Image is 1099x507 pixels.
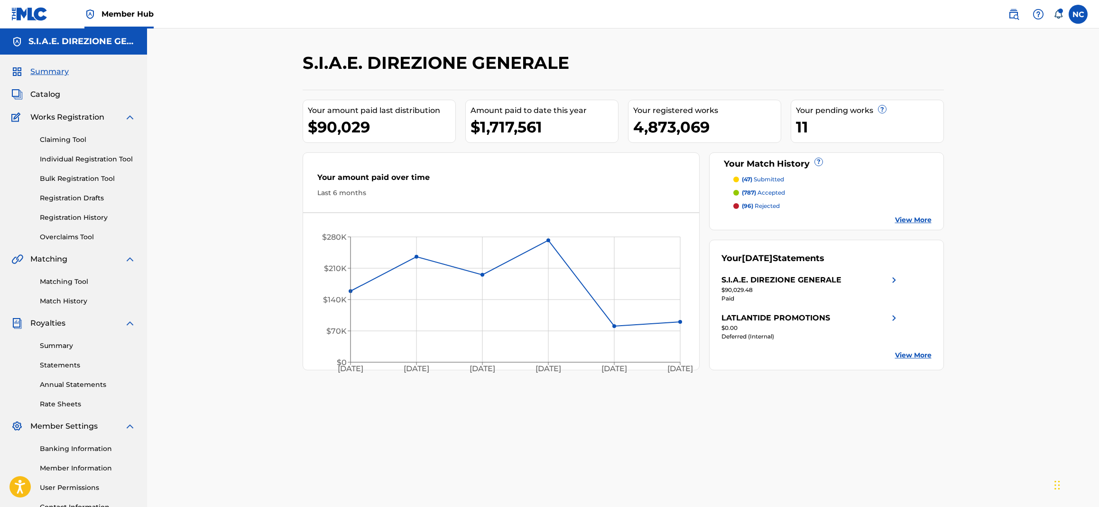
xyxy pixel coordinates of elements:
div: S.I.A.E. DIREZIONE GENERALE [721,274,841,286]
div: User Menu [1069,5,1088,24]
img: expand [124,318,136,329]
span: [DATE] [742,253,773,263]
div: $1,717,561 [471,116,618,138]
img: expand [124,253,136,265]
div: Paid [721,294,900,303]
a: (96) rejected [733,202,932,210]
div: $0.00 [721,324,900,332]
span: ? [878,105,886,113]
tspan: [DATE] [470,364,495,373]
a: Registration History [40,213,136,223]
tspan: $70K [326,327,347,336]
div: Last 6 months [317,188,685,198]
a: Registration Drafts [40,193,136,203]
a: Overclaims Tool [40,232,136,242]
span: (96) [742,202,753,209]
img: right chevron icon [888,274,900,286]
span: Catalog [30,89,60,100]
span: Matching [30,253,67,265]
a: View More [895,215,932,225]
a: Member Information [40,463,136,473]
div: Your registered works [633,105,781,116]
div: $90,029 [308,116,455,138]
span: Member Hub [102,9,154,19]
div: Your amount paid over time [317,172,685,188]
a: Summary [40,341,136,351]
h5: S.I.A.E. DIREZIONE GENERALE [28,36,136,47]
p: rejected [742,202,780,210]
div: LATLANTIDE PROMOTIONS [721,312,830,324]
a: View More [895,350,932,360]
img: expand [124,112,136,123]
img: Summary [11,66,23,77]
span: (47) [742,176,752,183]
a: LATLANTIDE PROMOTIONSright chevron icon$0.00Deferred (Internal) [721,312,900,341]
tspan: $140K [323,295,347,304]
a: (47) submitted [733,175,932,184]
tspan: $280K [322,233,347,242]
a: Claiming Tool [40,135,136,145]
div: 11 [796,116,943,138]
a: Matching Tool [40,277,136,287]
img: help [1033,9,1044,20]
div: Help [1029,5,1048,24]
span: (787) [742,189,756,196]
div: Your Statements [721,252,824,265]
p: accepted [742,188,785,197]
span: Royalties [30,318,65,329]
div: Your Match History [721,158,932,170]
div: Notifications [1053,9,1063,19]
div: Your amount paid last distribution [308,105,455,116]
img: Member Settings [11,421,23,432]
a: S.I.A.E. DIREZIONE GENERALEright chevron icon$90,029.48Paid [721,274,900,303]
div: Deferred (Internal) [721,332,900,341]
a: Public Search [1004,5,1023,24]
a: Bulk Registration Tool [40,174,136,184]
img: search [1008,9,1019,20]
p: submitted [742,175,784,184]
img: right chevron icon [888,312,900,324]
a: Banking Information [40,444,136,454]
a: User Permissions [40,483,136,493]
img: Matching [11,253,23,265]
a: Annual Statements [40,380,136,390]
a: CatalogCatalog [11,89,60,100]
a: Individual Registration Tool [40,154,136,164]
tspan: $210K [324,264,347,273]
img: MLC Logo [11,7,48,21]
img: Accounts [11,36,23,47]
img: Top Rightsholder [84,9,96,20]
a: Statements [40,360,136,370]
a: SummarySummary [11,66,69,77]
tspan: [DATE] [404,364,429,373]
div: Amount paid to date this year [471,105,618,116]
img: Works Registration [11,112,24,123]
div: $90,029.48 [721,286,900,294]
div: 4,873,069 [633,116,781,138]
tspan: [DATE] [338,364,363,373]
img: expand [124,421,136,432]
span: Member Settings [30,421,98,432]
div: Widget chat [1052,461,1099,507]
iframe: Resource Center [1072,344,1099,421]
span: Works Registration [30,112,104,123]
a: Match History [40,296,136,306]
span: ? [815,158,822,166]
a: (787) accepted [733,188,932,197]
span: Summary [30,66,69,77]
h2: S.I.A.E. DIREZIONE GENERALE [303,52,574,74]
tspan: [DATE] [536,364,561,373]
img: Royalties [11,318,23,329]
div: Your pending works [796,105,943,116]
tspan: [DATE] [667,364,693,373]
tspan: $0 [337,358,347,367]
img: Catalog [11,89,23,100]
a: Rate Sheets [40,399,136,409]
tspan: [DATE] [601,364,627,373]
div: Trascina [1054,471,1060,499]
iframe: Chat Widget [1052,461,1099,507]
